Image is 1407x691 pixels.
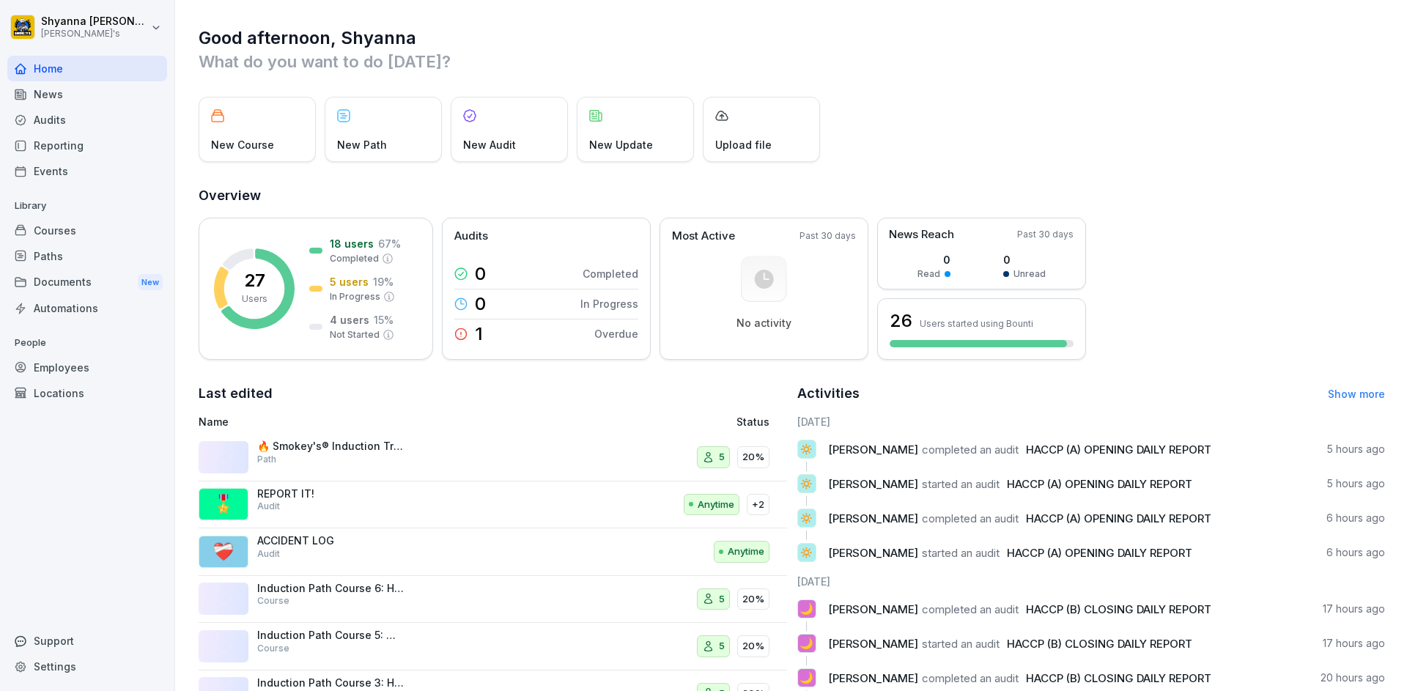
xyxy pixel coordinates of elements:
[828,511,918,525] span: [PERSON_NAME]
[890,308,912,333] h3: 26
[922,637,1000,651] span: started an audit
[889,226,954,243] p: News Reach
[373,274,394,289] p: 19 %
[1007,637,1192,651] span: HACCP (B) CLOSING DAILY REPORT
[799,633,813,654] p: 🌙
[797,414,1386,429] h6: [DATE]
[799,473,813,494] p: 🔅
[7,81,167,107] a: News
[797,383,860,404] h2: Activities
[922,546,1000,560] span: started an audit
[922,671,1019,685] span: completed an audit
[7,56,167,81] div: Home
[752,498,764,512] p: +2
[594,326,638,341] p: Overdue
[742,450,764,465] p: 20%
[41,29,148,39] p: [PERSON_NAME]'s
[257,487,404,500] p: REPORT IT!
[917,267,940,281] p: Read
[583,266,638,281] p: Completed
[199,576,787,624] a: Induction Path Course 6: HR & Employment BasicsCourse520%
[1321,670,1385,685] p: 20 hours ago
[828,602,918,616] span: [PERSON_NAME]
[257,500,280,513] p: Audit
[1323,602,1385,616] p: 17 hours ago
[257,582,404,595] p: Induction Path Course 6: HR & Employment Basics
[138,274,163,291] div: New
[257,440,404,453] p: 🔥 Smokey's® Induction Training
[257,676,404,690] p: Induction Path Course 3: Health & Safety
[213,539,234,565] p: ❤️‍🩹
[199,481,787,529] a: 🎖️REPORT IT!AuditAnytime+2
[257,534,404,547] p: ACCIDENT LOG
[1007,546,1192,560] span: HACCP (A) OPENING DAILY REPORT
[7,194,167,218] p: Library
[330,290,380,303] p: In Progress
[719,450,725,465] p: 5
[799,229,856,243] p: Past 30 days
[199,185,1385,206] h2: Overview
[828,546,918,560] span: [PERSON_NAME]
[475,325,483,343] p: 1
[7,380,167,406] a: Locations
[7,654,167,679] div: Settings
[736,317,791,330] p: No activity
[1326,511,1385,525] p: 6 hours ago
[797,574,1386,589] h6: [DATE]
[7,269,167,296] div: Documents
[1026,602,1211,616] span: HACCP (B) CLOSING DAILY REPORT
[922,511,1019,525] span: completed an audit
[330,312,369,328] p: 4 users
[828,671,918,685] span: [PERSON_NAME]
[698,498,734,512] p: Anytime
[7,107,167,133] a: Audits
[922,602,1019,616] span: completed an audit
[1026,443,1211,457] span: HACCP (A) OPENING DAILY REPORT
[672,228,735,245] p: Most Active
[475,295,486,313] p: 0
[728,544,764,559] p: Anytime
[41,15,148,28] p: Shyanna [PERSON_NAME]
[7,295,167,321] a: Automations
[213,491,234,517] p: 🎖️
[199,26,1385,50] h1: Good afternoon, Shyanna
[719,592,725,607] p: 5
[475,265,486,283] p: 0
[374,312,394,328] p: 15 %
[1026,511,1211,525] span: HACCP (A) OPENING DAILY REPORT
[257,594,289,607] p: Course
[211,137,274,152] p: New Course
[7,218,167,243] a: Courses
[242,292,267,306] p: Users
[199,50,1385,73] p: What do you want to do [DATE]?
[1326,545,1385,560] p: 6 hours ago
[922,477,1000,491] span: started an audit
[330,252,379,265] p: Completed
[7,269,167,296] a: DocumentsNew
[7,243,167,269] a: Paths
[337,137,387,152] p: New Path
[736,414,769,429] p: Status
[1323,636,1385,651] p: 17 hours ago
[742,592,764,607] p: 20%
[1013,267,1046,281] p: Unread
[922,443,1019,457] span: completed an audit
[742,639,764,654] p: 20%
[244,272,265,289] p: 27
[1017,228,1074,241] p: Past 30 days
[580,296,638,311] p: In Progress
[7,628,167,654] div: Support
[463,137,516,152] p: New Audit
[257,629,404,642] p: Induction Path Course 5: Workplace Conduct
[719,639,725,654] p: 5
[7,133,167,158] a: Reporting
[1007,477,1192,491] span: HACCP (A) OPENING DAILY REPORT
[715,137,772,152] p: Upload file
[828,477,918,491] span: [PERSON_NAME]
[257,453,276,466] p: Path
[920,318,1033,329] p: Users started using Bounti
[828,637,918,651] span: [PERSON_NAME]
